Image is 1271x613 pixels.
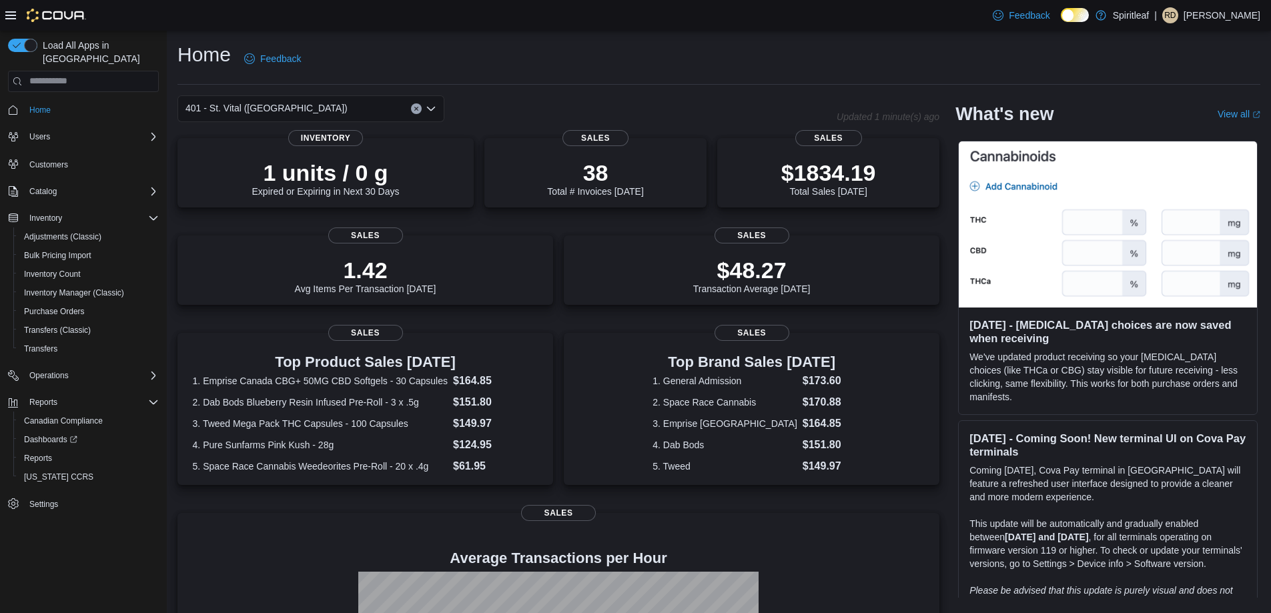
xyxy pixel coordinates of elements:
dd: $124.95 [453,437,538,453]
dd: $151.80 [803,437,851,453]
a: Feedback [239,45,306,72]
dt: 5. Tweed [653,460,797,473]
button: Operations [24,368,74,384]
p: Coming [DATE], Cova Pay terminal in [GEOGRAPHIC_DATA] will feature a refreshed user interface des... [969,464,1246,504]
dd: $173.60 [803,373,851,389]
span: Sales [562,130,629,146]
dt: 2. Space Race Cannabis [653,396,797,409]
span: Inventory Count [19,266,159,282]
dd: $61.95 [453,458,538,474]
span: Sales [521,505,596,521]
button: Open list of options [426,103,436,114]
dt: 4. Dab Bods [653,438,797,452]
a: Transfers (Classic) [19,322,96,338]
dd: $151.80 [453,394,538,410]
span: Bulk Pricing Import [24,250,91,261]
h3: Top Product Sales [DATE] [193,354,538,370]
svg: External link [1252,111,1260,119]
span: Purchase Orders [24,306,85,317]
span: Adjustments (Classic) [19,229,159,245]
dt: 4. Pure Sunfarms Pink Kush - 28g [193,438,448,452]
button: Transfers [13,340,164,358]
p: Spiritleaf [1113,7,1149,23]
a: Reports [19,450,57,466]
span: Operations [29,370,69,381]
button: Reports [3,393,164,412]
p: $48.27 [693,257,811,283]
dt: 1. General Admission [653,374,797,388]
span: Canadian Compliance [19,413,159,429]
dt: 5. Space Race Cannabis Weedeorites Pre-Roll - 20 x .4g [193,460,448,473]
dt: 1. Emprise Canada CBG+ 50MG CBD Softgels - 30 Capsules [193,374,448,388]
p: | [1154,7,1157,23]
p: Updated 1 minute(s) ago [837,111,939,122]
a: Transfers [19,341,63,357]
dd: $149.97 [803,458,851,474]
button: Inventory [24,210,67,226]
h3: Top Brand Sales [DATE] [653,354,851,370]
button: Catalog [24,183,62,199]
div: Ravi D [1162,7,1178,23]
span: Catalog [29,186,57,197]
span: Washington CCRS [19,469,159,485]
span: Catalog [24,183,159,199]
span: Home [24,101,159,118]
img: Cova [27,9,86,22]
span: Users [24,129,159,145]
em: Please be advised that this update is purely visual and does not impact payment functionality. [969,585,1233,609]
button: Reports [13,449,164,468]
button: Users [3,127,164,146]
button: Inventory Manager (Classic) [13,283,164,302]
span: Customers [29,159,68,170]
a: Dashboards [19,432,83,448]
div: Expired or Expiring in Next 30 Days [252,159,400,197]
h3: [DATE] - [MEDICAL_DATA] choices are now saved when receiving [969,318,1246,345]
a: [US_STATE] CCRS [19,469,99,485]
p: 1.42 [295,257,436,283]
span: Settings [24,496,159,512]
a: Customers [24,157,73,173]
h3: [DATE] - Coming Soon! New terminal UI on Cova Pay terminals [969,432,1246,458]
div: Total # Invoices [DATE] [547,159,643,197]
input: Dark Mode [1061,8,1089,22]
p: 38 [547,159,643,186]
span: [US_STATE] CCRS [24,472,93,482]
button: Clear input [411,103,422,114]
span: Sales [328,227,403,243]
dd: $164.85 [803,416,851,432]
span: Transfers [19,341,159,357]
span: Dashboards [19,432,159,448]
span: Settings [29,499,58,510]
span: Sales [795,130,862,146]
span: Customers [24,155,159,172]
button: Inventory Count [13,265,164,283]
span: Home [29,105,51,115]
span: Inventory [29,213,62,223]
a: Bulk Pricing Import [19,247,97,263]
button: Inventory [3,209,164,227]
span: Dark Mode [1061,22,1062,23]
p: This update will be automatically and gradually enabled between , for all terminals operating on ... [969,517,1246,570]
span: Dashboards [24,434,77,445]
dd: $170.88 [803,394,851,410]
a: Feedback [987,2,1055,29]
dd: $164.85 [453,373,538,389]
span: Inventory Count [24,269,81,279]
a: Canadian Compliance [19,413,108,429]
button: Transfers (Classic) [13,321,164,340]
span: Load All Apps in [GEOGRAPHIC_DATA] [37,39,159,65]
span: Reports [19,450,159,466]
button: Canadian Compliance [13,412,164,430]
a: Settings [24,496,63,512]
strong: [DATE] and [DATE] [1005,532,1088,542]
span: Operations [24,368,159,384]
span: Sales [715,227,789,243]
span: Inventory Manager (Classic) [19,285,159,301]
span: Inventory [288,130,363,146]
span: 401 - St. Vital ([GEOGRAPHIC_DATA]) [185,100,348,116]
p: 1 units / 0 g [252,159,400,186]
h2: What's new [955,103,1053,125]
h1: Home [177,41,231,68]
button: [US_STATE] CCRS [13,468,164,486]
a: Inventory Count [19,266,86,282]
